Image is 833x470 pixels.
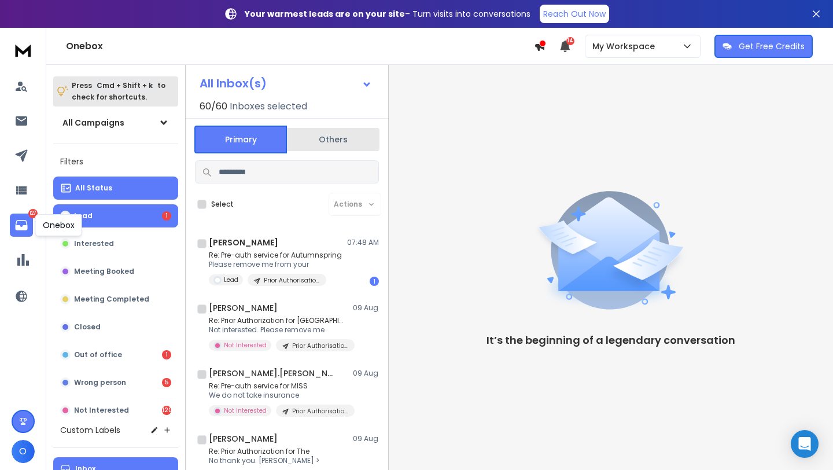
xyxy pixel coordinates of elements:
p: Closed [74,322,101,332]
h1: [PERSON_NAME].[PERSON_NAME] [209,368,336,379]
p: My Workspace [592,41,659,52]
a: Reach Out Now [540,5,609,23]
span: 14 [566,37,574,45]
button: All Status [53,177,178,200]
h1: [PERSON_NAME] [209,433,278,445]
div: Open Intercom Messenger [791,430,819,458]
p: 09 Aug [353,303,379,313]
p: We do not take insurance [209,391,348,400]
div: Onebox [35,214,82,236]
p: Not Interested [224,406,267,415]
p: 09 Aug [353,369,379,378]
p: 09 Aug [353,434,379,443]
strong: Your warmest leads are on your site [245,8,405,20]
p: Not Interested [74,406,129,415]
h3: Inboxes selected [230,100,307,113]
button: Meeting Completed [53,288,178,311]
p: All Status [75,183,112,193]
div: 1 [162,350,171,359]
button: Not Interested120 [53,399,178,422]
p: Re: Prior Authorization for [GEOGRAPHIC_DATA] [209,316,348,325]
p: 07:48 AM [347,238,379,247]
button: O [12,440,35,463]
button: Get Free Credits [714,35,813,58]
p: Reach Out Now [543,8,606,20]
span: Cmd + Shift + k [95,79,154,92]
div: 1 [162,211,171,221]
p: Get Free Credits [739,41,805,52]
p: Not interested. Please remove me [209,325,348,335]
p: Re: Prior Authorization for The [209,447,348,456]
p: Not Interested [224,341,267,350]
p: Lead [74,211,93,221]
p: 127 [28,209,38,218]
button: Primary [194,126,287,153]
p: It’s the beginning of a legendary conversation [486,332,735,348]
p: Please remove me from your [209,260,342,269]
a: 127 [10,214,33,237]
div: 1 [370,277,379,286]
p: Re: Pre-auth service for MISS [209,381,348,391]
p: Re: Pre-auth service for Autumnspring [209,251,342,260]
h3: Filters [53,153,178,170]
p: – Turn visits into conversations [245,8,530,20]
button: Wrong person5 [53,371,178,394]
div: 120 [162,406,171,415]
p: Prior Authorisation [292,407,348,416]
p: Meeting Completed [74,295,149,304]
button: All Campaigns [53,111,178,134]
button: All Inbox(s) [190,72,381,95]
h1: [PERSON_NAME] [209,237,278,248]
p: Lead [224,276,238,284]
p: Out of office [74,350,122,359]
button: Meeting Booked [53,260,178,283]
p: Press to check for shortcuts. [72,80,165,103]
button: Lead1 [53,204,178,227]
label: Select [211,200,234,209]
h3: Custom Labels [60,424,120,436]
div: 5 [162,378,171,387]
h1: All Inbox(s) [200,78,267,89]
h1: All Campaigns [62,117,124,128]
h1: [PERSON_NAME] [209,302,278,314]
p: Meeting Booked [74,267,134,276]
img: logo [12,39,35,61]
span: 60 / 60 [200,100,227,113]
h1: Onebox [66,39,534,53]
button: Closed [53,315,178,339]
button: Interested [53,232,178,255]
p: No thank you. [PERSON_NAME] > [209,456,348,465]
button: Others [287,127,379,152]
p: Wrong person [74,378,126,387]
p: Interested [74,239,114,248]
p: Prior Authorisation [264,276,319,285]
p: Prior Authorisation [292,342,348,350]
button: Out of office1 [53,343,178,366]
